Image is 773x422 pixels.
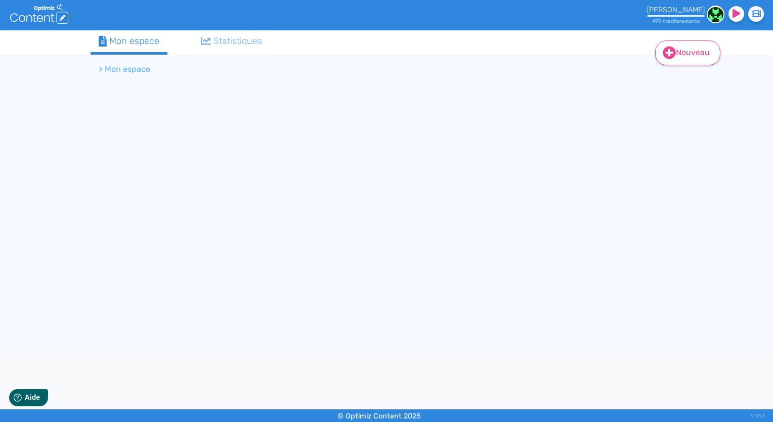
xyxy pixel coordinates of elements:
div: [PERSON_NAME] [647,6,705,14]
li: > Mon espace [99,63,150,75]
small: © Optimiz Content 2025 [337,412,421,420]
div: Statistiques [201,34,263,48]
a: Statistiques [193,30,271,52]
a: Nouveau [655,40,720,65]
a: Mon espace [91,30,167,55]
div: Mon espace [99,34,159,48]
small: 499 crédit restant [652,18,700,24]
img: 3cdfbc6781169e416f6ec76ba2a306d2 [707,6,724,23]
div: V1.13.6 [751,409,765,422]
nav: breadcrumb [91,57,596,81]
span: s [697,18,700,24]
span: s [677,18,679,24]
